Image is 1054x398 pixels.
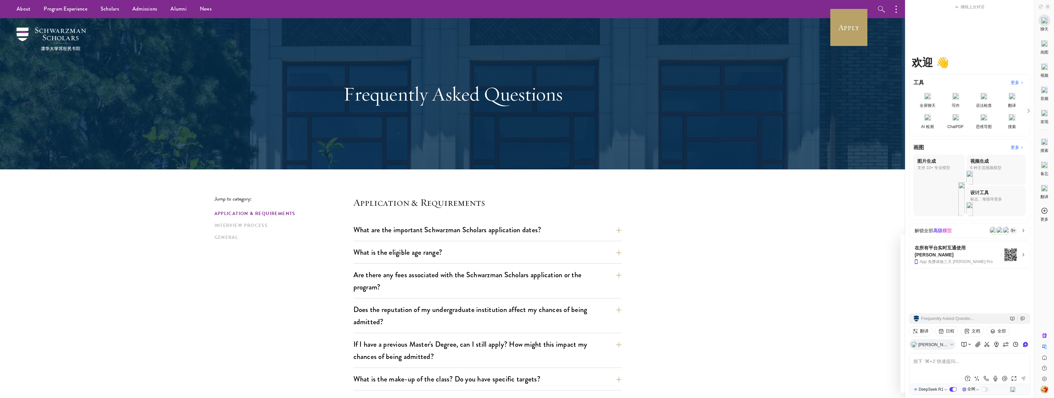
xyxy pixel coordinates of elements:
p: Jump to category: [214,196,353,202]
button: What is the make-up of the class? Do you have specific targets? [353,372,621,386]
button: If I have a previous Master's Degree, can I still apply? How might this impact my chances of bein... [353,337,621,364]
h1: Frequently Asked Questions [339,82,567,106]
button: What are the important Schwarzman Scholars application dates? [353,222,621,237]
h4: Application & Requirements [353,196,621,209]
button: What is the eligible age range? [353,245,621,260]
a: Interview Process [214,222,349,229]
button: Does the reputation of my undergraduate institution affect my chances of being admitted? [353,302,621,329]
img: Schwarzman Scholars [17,27,86,51]
button: Are there any fees associated with the Schwarzman Scholars application or the program? [353,267,621,294]
a: Apply [830,9,867,46]
a: Application & Requirements [214,210,349,217]
a: General [214,234,349,241]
